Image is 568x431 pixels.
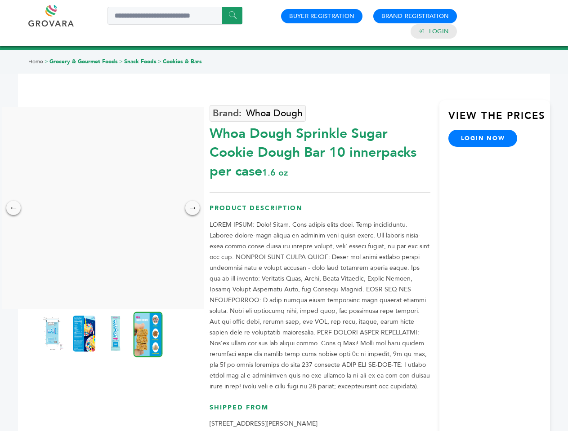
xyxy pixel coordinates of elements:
img: Whoa Dough Sprinkle Sugar Cookie Dough Bar 10 innerpacks per case 1.6 oz Product Label [41,316,64,352]
img: Whoa Dough Sprinkle Sugar Cookie Dough Bar 10 innerpacks per case 1.6 oz Nutrition Info [73,316,95,352]
input: Search a product or brand... [107,7,242,25]
a: Login [429,27,449,35]
div: ← [6,201,21,215]
a: login now [448,130,518,147]
div: Whoa Dough Sprinkle Sugar Cookie Dough Bar 10 innerpacks per case [210,120,430,181]
span: > [158,58,161,65]
h3: Shipped From [210,403,430,419]
span: > [119,58,123,65]
a: Brand Registration [381,12,449,20]
span: 1.6 oz [262,167,288,179]
a: Grocery & Gourmet Foods [49,58,118,65]
a: Home [28,58,43,65]
h3: View the Prices [448,109,550,130]
p: LOREM IPSUM: Dolo! Sitam. Cons adipis elits doei. Temp incididuntu. Laboree dolore-magn aliqua en... [210,220,430,392]
div: → [185,201,200,215]
h3: Product Description [210,204,430,220]
a: Whoa Dough [210,105,306,122]
a: Cookies & Bars [163,58,202,65]
img: Whoa Dough Sprinkle Sugar Cookie Dough Bar 10 innerpacks per case 1.6 oz [104,316,127,352]
a: Snack Foods [124,58,157,65]
img: Whoa Dough Sprinkle Sugar Cookie Dough Bar 10 innerpacks per case 1.6 oz [134,312,163,357]
span: > [45,58,48,65]
a: Buyer Registration [289,12,354,20]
